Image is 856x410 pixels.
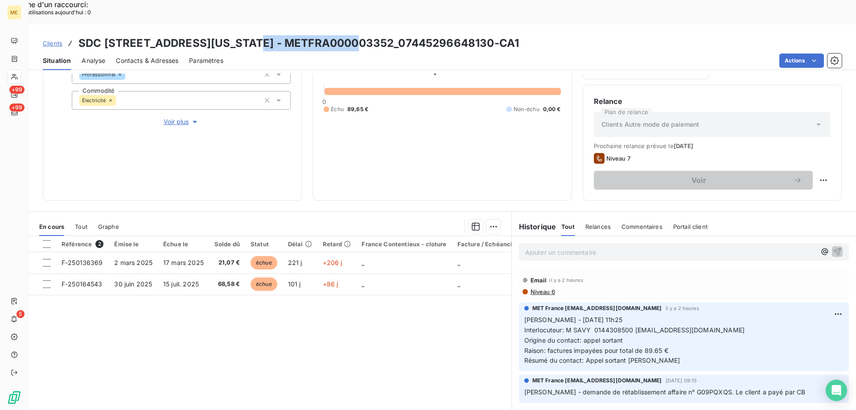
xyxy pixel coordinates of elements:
span: _ [362,259,364,266]
span: Relances [585,223,611,230]
div: France Contentieux - cloture [362,240,446,248]
span: +206 j [323,259,342,266]
button: Voir plus [72,117,291,127]
span: Professionnel [82,72,115,77]
span: 21,07 € [214,258,240,267]
span: Électricité [82,98,106,103]
span: Clients [43,40,62,47]
h6: Relance [594,96,831,107]
span: Tout [561,223,575,230]
span: _ [457,259,460,266]
span: Raison: factures impayées pour total de 89.65 € [524,347,668,354]
span: Clients Autre mode de paiement [601,120,700,129]
span: Niveau 7 [606,155,630,162]
div: Statut [251,240,277,248]
h3: SDC [STREET_ADDRESS][US_STATE] - METFRA000003352_07445296648130-CA1 [78,35,519,51]
span: Non-échu [514,105,539,113]
span: Échu [331,105,344,113]
span: 2 mars 2025 [114,259,152,266]
span: +99 [9,104,25,112]
span: F-250136369 [62,259,103,266]
span: +99 [9,86,25,94]
span: Origine du contact: appel sortant [524,336,623,344]
h6: Historique [512,221,556,232]
span: _ [362,280,364,288]
span: Situation [43,56,71,65]
div: Retard [323,240,351,248]
span: +86 j [323,280,338,288]
span: F-250164543 [62,280,103,288]
span: 2 [95,240,103,248]
span: Graphe [98,223,119,230]
span: échue [251,277,277,291]
span: 101 j [288,280,301,288]
a: Clients [43,39,62,48]
div: Référence [62,240,103,248]
span: _ [457,280,460,288]
span: MET France [EMAIL_ADDRESS][DOMAIN_NAME] [532,377,662,385]
span: 0 [322,98,326,105]
img: Logo LeanPay [7,390,21,405]
span: 221 j [288,259,302,266]
span: Tout [75,223,87,230]
span: 17 mars 2025 [163,259,204,266]
span: [PERSON_NAME] - demande de rétablissement affaire n° G09PQXQS. Le client a payé par CB [524,388,806,396]
span: Voir [605,177,793,184]
div: Échue le [163,240,204,248]
span: [DATE] [674,142,694,149]
span: il y a 2 heures [666,306,699,311]
span: Niveau 6 [530,288,555,295]
span: 68,58 € [214,280,240,289]
div: Délai [288,240,312,248]
span: échue [251,256,277,269]
span: Portail client [673,223,708,230]
span: En cours [39,223,64,230]
button: Voir [594,171,813,190]
span: Commentaires [621,223,663,230]
input: Ajouter une valeur [125,70,132,79]
span: Voir plus [164,117,199,126]
div: Facture / Echéancier [457,240,519,248]
span: 5 [16,310,25,318]
span: 0,00 € [543,105,561,113]
span: Interlocuteur: M SAVY 0144308500 [EMAIL_ADDRESS][DOMAIN_NAME] [524,326,745,334]
span: MET France [EMAIL_ADDRESS][DOMAIN_NAME] [532,304,662,312]
span: Contacts & Adresses [116,56,178,65]
span: Email [531,277,547,284]
span: Résumé du contact: Appel sortant [PERSON_NAME] [524,356,680,364]
button: Actions [779,54,824,68]
span: il y a 2 heures [549,277,583,283]
span: 89,65 € [347,105,368,113]
span: [PERSON_NAME] - [DATE] 11h25 [524,316,622,323]
span: 30 juin 2025 [114,280,152,288]
div: Open Intercom Messenger [826,380,847,401]
div: Émise le [114,240,152,248]
input: Ajouter une valeur [116,96,123,104]
span: Paramètres [189,56,223,65]
span: Analyse [82,56,105,65]
span: Prochaine relance prévue le [594,142,831,149]
div: Solde dû [214,240,240,248]
span: [DATE] 09:15 [666,378,697,383]
span: 15 juil. 2025 [163,280,199,288]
